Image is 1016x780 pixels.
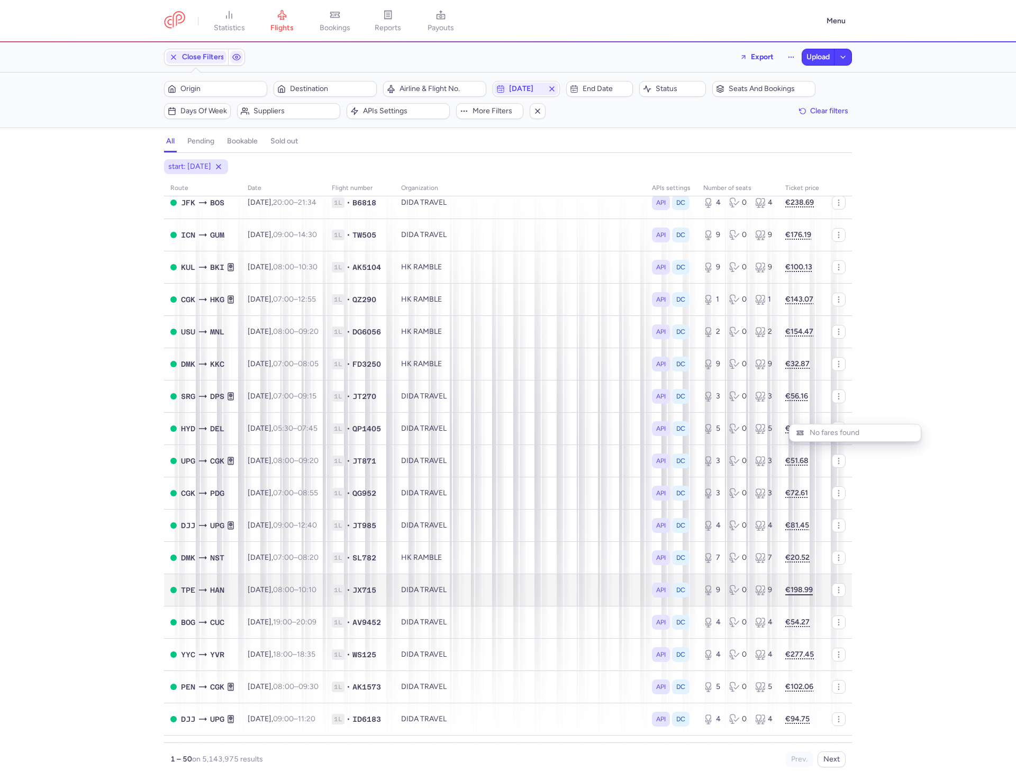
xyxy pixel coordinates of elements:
[273,198,316,207] span: –
[493,81,559,97] button: [DATE]
[332,585,344,595] span: 1L
[181,261,195,273] span: Kuala Lumpur International Airport (klia), Kuala Lumpur, Malaysia
[320,23,350,33] span: bookings
[703,488,721,498] div: 3
[347,423,350,434] span: •
[400,85,483,93] span: Airline & Flight No.
[656,85,702,93] span: Status
[332,294,344,305] span: 1L
[395,315,646,348] td: HK RAMBLE
[298,359,319,368] time: 08:05
[248,585,316,594] span: [DATE],
[170,296,177,303] span: OPEN
[347,617,350,628] span: •
[729,262,747,273] div: 0
[697,180,779,196] th: number of seats
[181,520,195,531] span: Sentani, Jayapura, Indonesia
[810,107,848,115] span: Clear filters
[181,552,195,564] span: Don Muang, Bangkok, Thailand
[676,617,685,628] span: DC
[785,424,809,433] strong: €79.62
[248,359,319,368] span: [DATE],
[273,456,319,465] span: –
[170,232,177,238] span: OPEN
[656,585,666,595] span: API
[755,423,773,434] div: 5
[248,553,319,562] span: [DATE],
[755,359,773,369] div: 9
[180,107,227,115] span: Days of week
[248,230,317,239] span: [DATE],
[273,359,319,368] span: –
[164,103,231,119] button: Days of week
[395,412,646,445] td: DIDA TRAVEL
[785,553,810,562] strong: €20.52
[165,49,228,65] button: Close Filters
[375,23,401,33] span: reports
[332,488,344,498] span: 1L
[248,456,319,465] span: [DATE],
[298,230,317,239] time: 14:30
[785,198,814,207] strong: €238.69
[164,11,185,31] a: CitizenPlane red outlined logo
[395,186,646,219] td: DIDA TRAVEL
[785,359,810,368] strong: €32.87
[210,423,224,434] span: Indira Gandhi International, New Delhi, India
[676,488,685,498] span: DC
[170,522,177,529] span: OPEN
[703,520,721,531] div: 4
[779,180,825,196] th: Ticket price
[352,423,381,434] span: QP1405
[352,585,376,595] span: JX715
[181,584,195,596] span: Taiwan Taoyuan International (Chiang Kai Shek International), Taipei, Taiwan, China
[170,393,177,400] span: OPEN
[395,283,646,315] td: HK RAMBLE
[274,81,377,97] button: Destination
[347,197,350,208] span: •
[309,10,361,33] a: bookings
[332,649,344,660] span: 1L
[325,180,395,196] th: Flight number
[347,294,350,305] span: •
[347,488,350,498] span: •
[703,262,721,273] div: 9
[181,391,195,402] span: Achmad Yani, Semarang, Indonesia
[352,649,376,660] span: WS125
[181,423,195,434] span: Hyderabad Airport, Hyderabad, India
[395,380,646,412] td: DIDA TRAVEL
[273,488,318,497] span: –
[164,81,267,97] button: Origin
[676,197,685,208] span: DC
[181,616,195,628] span: El Nuevo Dorado International, Bogotá, Colombia
[273,585,316,594] span: –
[248,618,316,627] span: [DATE],
[755,294,773,305] div: 1
[656,326,666,337] span: API
[352,359,381,369] span: FD3250
[656,552,666,563] span: API
[273,392,294,401] time: 07:00
[755,552,773,563] div: 7
[170,555,177,561] span: OPEN
[298,553,319,562] time: 08:20
[273,295,316,304] span: –
[332,617,344,628] span: 1L
[248,327,319,336] span: [DATE],
[703,294,721,305] div: 1
[676,552,685,563] span: DC
[203,10,256,33] a: statistics
[248,295,316,304] span: [DATE],
[273,553,319,562] span: –
[729,85,812,93] span: Seats and bookings
[639,81,706,97] button: Status
[755,456,773,466] div: 3
[210,552,224,564] span: Nakhon Si Thammarat, Nakhon Si Thammarat, Thailand
[729,456,747,466] div: 0
[676,262,685,273] span: DC
[170,587,177,593] span: OPEN
[703,326,721,337] div: 2
[395,541,646,574] td: HK RAMBLE
[170,619,177,625] span: OPEN
[820,11,852,31] button: Menu
[270,23,294,33] span: flights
